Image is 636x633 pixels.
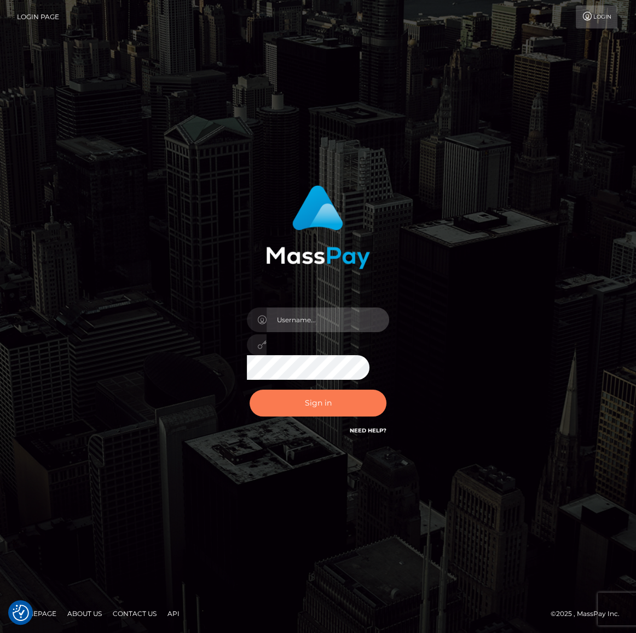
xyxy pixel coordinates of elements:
[267,307,389,332] input: Username...
[63,605,106,622] a: About Us
[576,5,617,28] a: Login
[108,605,161,622] a: Contact Us
[266,185,370,269] img: MassPay Login
[17,5,59,28] a: Login Page
[350,427,386,434] a: Need Help?
[551,608,628,620] div: © 2025 , MassPay Inc.
[12,605,61,622] a: Homepage
[13,605,29,621] img: Revisit consent button
[13,605,29,621] button: Consent Preferences
[250,390,386,417] button: Sign in
[163,605,184,622] a: API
